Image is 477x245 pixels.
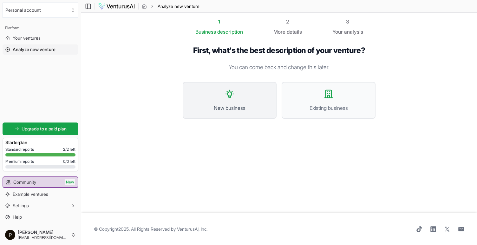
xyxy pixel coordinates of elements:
[22,126,67,132] span: Upgrade to a paid plan
[3,23,78,33] div: Platform
[3,122,78,135] a: Upgrade to a paid plan
[217,29,243,35] span: description
[183,82,277,119] button: New business
[3,33,78,43] a: Your ventures
[332,18,363,25] div: 3
[183,63,376,72] p: You can come back and change this later.
[332,28,343,36] span: Your
[5,159,34,164] span: Premium reports
[13,202,29,209] span: Settings
[63,147,75,152] span: 2 / 2 left
[63,159,75,164] span: 0 / 0 left
[142,3,199,10] nav: breadcrumb
[3,212,78,222] a: Help
[3,201,78,211] button: Settings
[282,82,376,119] button: Existing business
[13,35,41,41] span: Your ventures
[190,104,270,112] span: New business
[5,147,34,152] span: Standard reports
[3,189,78,199] a: Example ventures
[5,230,15,240] img: ALV-UjXAJngHXsJUHZbYG_jOP_TnBa_8N4UslIZGUzoXw0UOY4VustAGr3-7bCBC2qg--V42jOMu0wNn9lgWisSBidASfitqt...
[344,29,363,35] span: analysis
[18,229,68,235] span: [PERSON_NAME]
[195,18,243,25] div: 1
[5,139,75,146] h3: Starter plan
[13,46,56,53] span: Analyze new venture
[3,3,78,18] button: Select an organization
[13,214,22,220] span: Help
[98,3,135,10] img: logo
[13,191,48,197] span: Example ventures
[177,226,206,232] a: VenturusAI, Inc
[94,226,207,232] span: © Copyright 2025 . All Rights Reserved by .
[65,179,75,185] span: New
[3,177,78,187] a: CommunityNew
[273,28,285,36] span: More
[3,44,78,55] a: Analyze new venture
[183,46,376,55] h1: First, what's the best description of your venture?
[3,227,78,242] button: [PERSON_NAME][EMAIL_ADDRESS][DOMAIN_NAME]
[273,18,302,25] div: 2
[18,235,68,240] span: [EMAIL_ADDRESS][DOMAIN_NAME]
[195,28,216,36] span: Business
[289,104,369,112] span: Existing business
[287,29,302,35] span: details
[158,3,199,10] span: Analyze new venture
[13,179,36,185] span: Community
